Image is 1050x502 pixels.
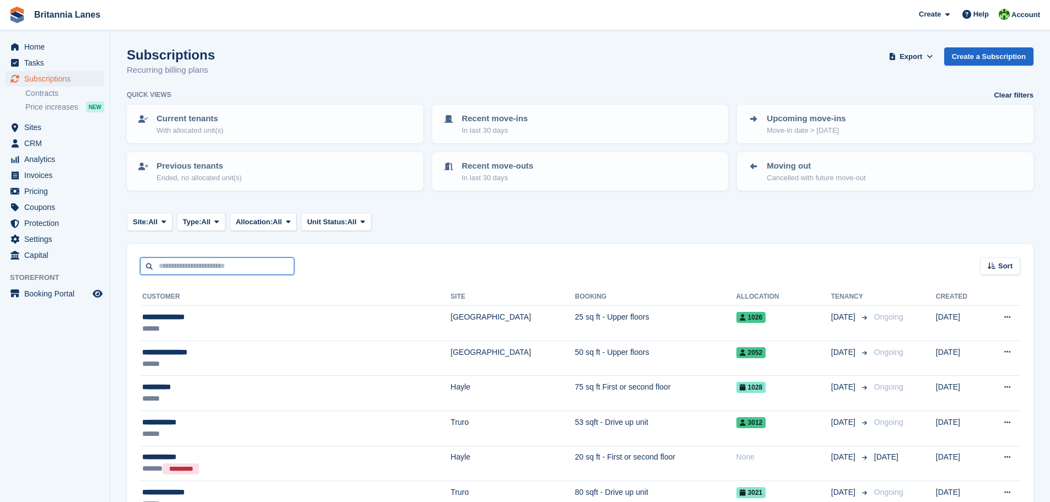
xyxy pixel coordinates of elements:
span: Help [973,9,989,20]
a: Preview store [91,287,104,300]
th: Tenancy [831,288,870,306]
td: [GEOGRAPHIC_DATA] [451,341,575,376]
img: Robert Parr [999,9,1010,20]
span: Allocation: [236,217,273,228]
span: Ongoing [874,312,903,321]
td: [DATE] [936,376,984,411]
td: [DATE] [936,306,984,341]
span: All [201,217,211,228]
img: stora-icon-8386f47178a22dfd0bd8f6a31ec36ba5ce8667c1dd55bd0f319d3a0aa187defe.svg [9,7,25,23]
p: Upcoming move-ins [767,112,846,125]
a: menu [6,215,104,231]
th: Site [451,288,575,306]
button: Allocation: All [230,213,297,231]
a: Clear filters [994,90,1033,101]
a: menu [6,55,104,71]
span: Subscriptions [24,71,90,87]
a: menu [6,120,104,135]
div: None [736,451,831,463]
span: 1028 [736,382,766,393]
span: All [148,217,158,228]
span: [DATE] [874,452,898,461]
a: Contracts [25,88,104,99]
span: [DATE] [831,451,858,463]
span: Analytics [24,152,90,167]
p: Ended, no allocated unit(s) [157,172,242,183]
span: Price increases [25,102,78,112]
a: menu [6,247,104,263]
span: Tasks [24,55,90,71]
span: Storefront [10,272,110,283]
a: menu [6,39,104,55]
button: Site: All [127,213,173,231]
a: menu [6,199,104,215]
span: [DATE] [831,381,858,393]
span: Pricing [24,183,90,199]
td: 53 sqft - Drive up unit [575,411,736,446]
span: Type: [183,217,202,228]
p: Recent move-ins [462,112,528,125]
div: NEW [86,101,104,112]
span: Capital [24,247,90,263]
span: Export [900,51,922,62]
a: Moving out Cancelled with future move-out [738,153,1032,190]
button: Unit Status: All [301,213,371,231]
th: Allocation [736,288,831,306]
a: Upcoming move-ins Move-in date > [DATE] [738,106,1032,142]
span: [DATE] [831,487,858,498]
a: menu [6,231,104,247]
a: Previous tenants Ended, no allocated unit(s) [128,153,422,190]
span: [DATE] [831,311,858,323]
p: Previous tenants [157,160,242,172]
span: 3012 [736,417,766,428]
p: Recent move-outs [462,160,534,172]
td: Hayle [451,376,575,411]
span: 1026 [736,312,766,323]
span: Ongoing [874,488,903,496]
span: Unit Status: [307,217,347,228]
th: Booking [575,288,736,306]
th: Customer [140,288,451,306]
td: 75 sq ft First or second floor [575,376,736,411]
span: Booking Portal [24,286,90,301]
a: menu [6,71,104,87]
span: Account [1011,9,1040,20]
span: All [347,217,357,228]
td: [GEOGRAPHIC_DATA] [451,306,575,341]
th: Created [936,288,984,306]
span: Sort [998,261,1013,272]
span: Create [919,9,941,20]
p: Move-in date > [DATE] [767,125,846,136]
a: Price increases NEW [25,101,104,113]
td: Hayle [451,446,575,481]
a: menu [6,168,104,183]
span: All [273,217,282,228]
span: Coupons [24,199,90,215]
a: menu [6,183,104,199]
span: Home [24,39,90,55]
h6: Quick views [127,90,171,100]
p: Cancelled with future move-out [767,172,865,183]
a: Create a Subscription [944,47,1033,66]
p: Recurring billing plans [127,64,215,77]
td: [DATE] [936,411,984,446]
span: Settings [24,231,90,247]
a: menu [6,286,104,301]
p: In last 30 days [462,125,528,136]
a: menu [6,136,104,151]
span: 2052 [736,347,766,358]
span: Site: [133,217,148,228]
span: Ongoing [874,418,903,427]
a: menu [6,152,104,167]
span: Sites [24,120,90,135]
a: Recent move-ins In last 30 days [433,106,728,142]
td: 50 sq ft - Upper floors [575,341,736,376]
span: Ongoing [874,348,903,357]
span: 3021 [736,487,766,498]
span: CRM [24,136,90,151]
td: 20 sq ft - First or second floor [575,446,736,481]
p: Current tenants [157,112,223,125]
span: [DATE] [831,417,858,428]
td: 25 sq ft - Upper floors [575,306,736,341]
td: [DATE] [936,446,984,481]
